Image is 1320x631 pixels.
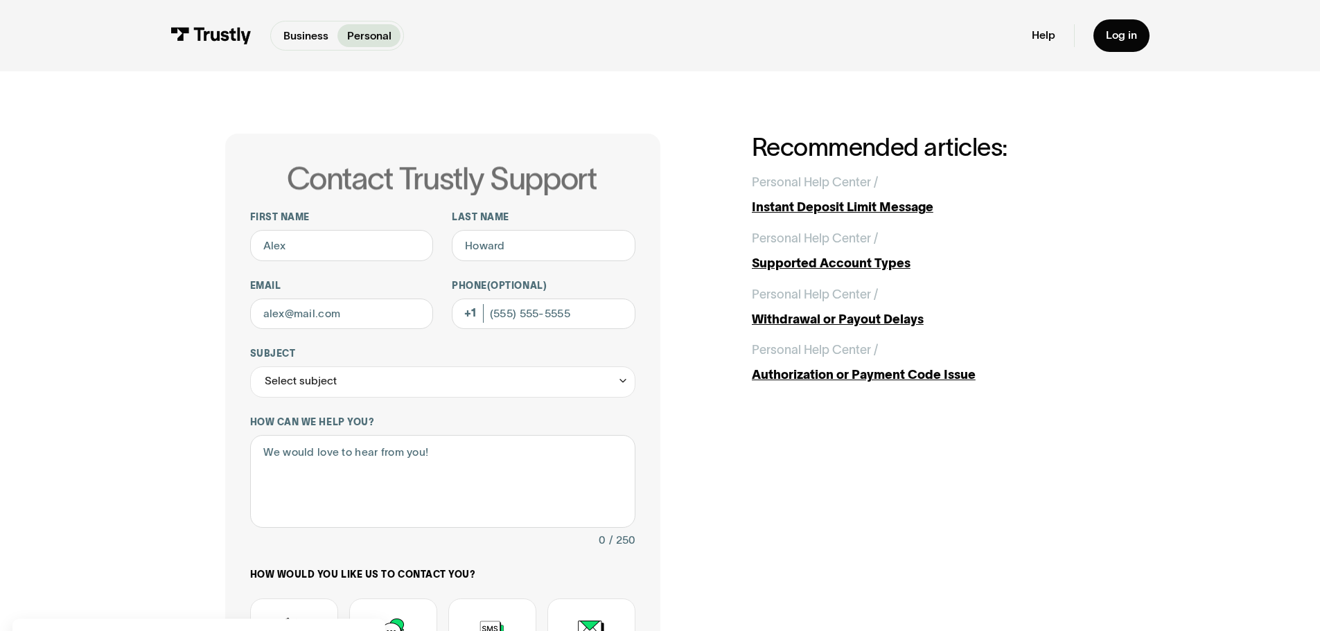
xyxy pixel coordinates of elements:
div: Log in [1106,28,1137,42]
div: 0 [599,531,606,550]
div: Personal Help Center / [752,229,878,248]
div: Select subject [250,366,635,398]
label: How would you like us to contact you? [250,569,635,581]
a: Personal Help Center /Withdrawal or Payout Delays [752,285,1095,329]
p: Business [283,28,328,44]
a: Help [1032,28,1055,42]
div: Supported Account Types [752,254,1095,273]
input: Howard [452,230,635,261]
h1: Contact Trustly Support [247,161,635,195]
p: Personal [347,28,391,44]
label: Phone [452,280,635,292]
label: First name [250,211,434,224]
div: Instant Deposit Limit Message [752,198,1095,217]
a: Business [274,24,337,47]
a: Log in [1093,19,1150,52]
label: How can we help you? [250,416,635,429]
a: Personal Help Center /Authorization or Payment Code Issue [752,341,1095,384]
div: Authorization or Payment Code Issue [752,366,1095,384]
div: Withdrawal or Payout Delays [752,310,1095,329]
input: Alex [250,230,434,261]
div: / 250 [609,531,635,550]
span: (Optional) [487,281,547,291]
input: alex@mail.com [250,299,434,330]
div: Personal Help Center / [752,173,878,192]
label: Email [250,280,434,292]
h2: Recommended articles: [752,134,1095,161]
div: Personal Help Center / [752,285,878,304]
div: Personal Help Center / [752,341,878,359]
input: (555) 555-5555 [452,299,635,330]
label: Last name [452,211,635,224]
label: Subject [250,348,635,360]
img: Trustly Logo [170,27,252,44]
div: Select subject [265,372,337,391]
a: Personal [337,24,401,47]
a: Personal Help Center /Supported Account Types [752,229,1095,273]
a: Personal Help Center /Instant Deposit Limit Message [752,173,1095,217]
